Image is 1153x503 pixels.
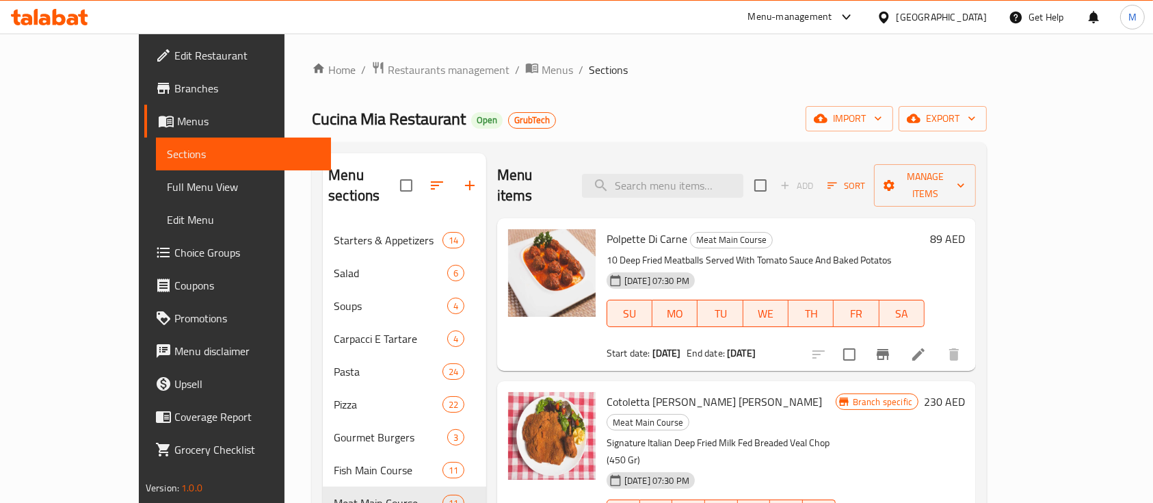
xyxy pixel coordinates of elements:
span: Pizza [334,396,442,413]
span: 24 [443,365,464,378]
img: Cotoletta Di Vitellino Alla Milanese [508,392,596,480]
span: 3 [448,431,464,444]
p: Signature Italian Deep Fried Milk Fed Breaded Veal Chop (450 Gr) [607,435,836,469]
span: Select to update [835,340,864,369]
b: [DATE] [652,344,681,362]
span: M [1128,10,1137,25]
a: Branches [144,72,332,105]
span: Gourmet Burgers [334,429,447,446]
span: Coverage Report [174,409,321,425]
a: Edit menu item [910,346,927,363]
span: FR [839,304,873,324]
input: search [582,174,743,198]
a: Full Menu View [156,170,332,203]
div: Soups4 [323,289,486,322]
div: [GEOGRAPHIC_DATA] [897,10,987,25]
div: items [442,396,464,413]
span: Branches [174,80,321,96]
button: MO [652,300,698,327]
span: WE [749,304,783,324]
span: 22 [443,398,464,411]
span: Select all sections [392,171,421,200]
h2: Menu items [497,165,566,206]
a: Menus [525,61,573,79]
span: Upsell [174,376,321,392]
span: TU [703,304,737,324]
button: Sort [824,175,869,196]
span: Sort [827,178,865,194]
span: Salad [334,265,447,281]
a: Home [312,62,356,78]
div: Menu-management [748,9,832,25]
nav: breadcrumb [312,61,987,79]
li: / [361,62,366,78]
span: MO [658,304,692,324]
span: SA [885,304,919,324]
a: Upsell [144,367,332,400]
div: Open [471,112,503,129]
span: 1.0.0 [181,479,202,497]
span: [DATE] 07:30 PM [619,474,695,487]
div: items [447,265,464,281]
div: Salad6 [323,257,486,289]
span: TH [794,304,828,324]
b: [DATE] [727,344,756,362]
span: Select section [746,171,775,200]
span: Menu disclaimer [174,343,321,359]
span: [DATE] 07:30 PM [619,274,695,287]
h6: 230 AED [924,392,965,411]
span: export [910,110,976,127]
div: Pasta24 [323,355,486,388]
span: Polpette Di Carne [607,229,687,249]
button: TU [698,300,743,327]
div: items [442,462,464,478]
span: Pasta [334,363,442,380]
div: items [442,363,464,380]
span: SU [613,304,647,324]
span: Cucina Mia Restaurant [312,103,466,134]
button: Manage items [874,164,976,207]
button: FR [834,300,879,327]
li: / [579,62,583,78]
button: SU [607,300,652,327]
button: TH [788,300,834,327]
span: Version: [146,479,179,497]
div: Carpacci E Tartare4 [323,322,486,355]
p: 10 Deep Fried Meatballs Served With Tomato Sauce And Baked Potatos [607,252,925,269]
button: SA [879,300,925,327]
div: Meat Main Course [690,232,773,248]
div: items [442,232,464,248]
button: import [806,106,893,131]
div: Gourmet Burgers3 [323,421,486,454]
span: Sections [589,62,628,78]
a: Coverage Report [144,400,332,433]
h2: Menu sections [328,165,400,206]
span: Sort items [819,175,874,196]
h6: 89 AED [930,229,965,248]
div: items [447,298,464,314]
span: Edit Menu [167,211,321,228]
a: Choice Groups [144,236,332,269]
span: Manage items [885,168,965,203]
span: 4 [448,300,464,313]
span: Fish Main Course [334,462,442,478]
a: Edit Menu [156,203,332,236]
button: Branch-specific-item [866,338,899,371]
a: Menu disclaimer [144,335,332,367]
span: End date: [687,344,725,362]
span: Start date: [607,344,650,362]
span: GrubTech [509,114,555,126]
span: Restaurants management [388,62,509,78]
div: items [447,429,464,446]
span: Branch specific [847,396,918,409]
div: Fish Main Course11 [323,454,486,487]
span: Coupons [174,277,321,294]
a: Edit Restaurant [144,39,332,72]
li: / [515,62,520,78]
span: Starters & Appetizers [334,232,442,248]
span: 14 [443,234,464,247]
span: Soups [334,298,447,314]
